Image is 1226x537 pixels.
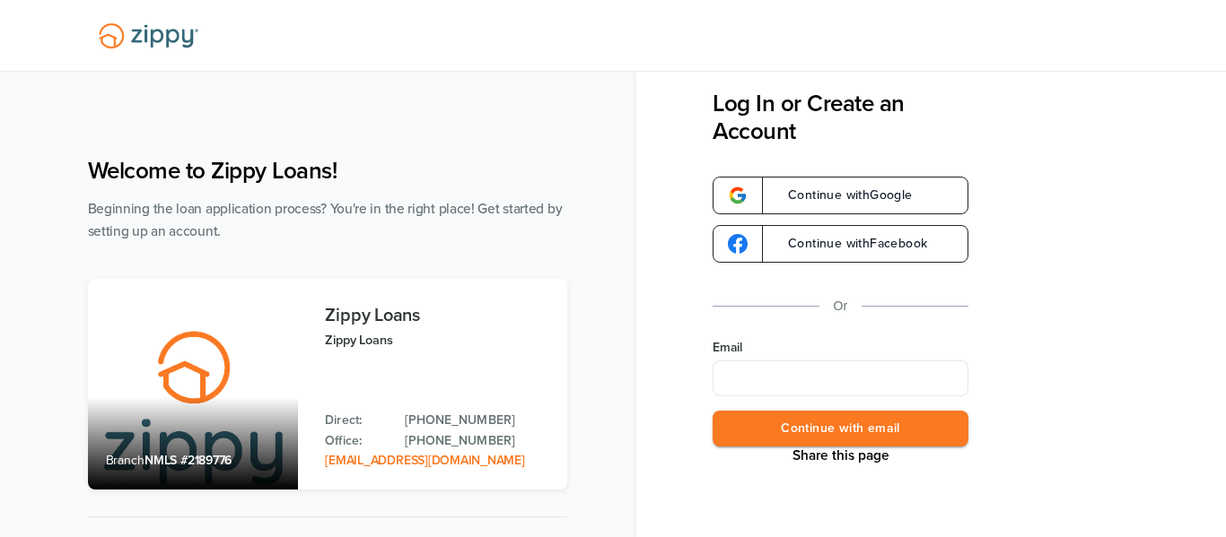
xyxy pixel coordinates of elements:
[713,225,968,263] a: google-logoContinue withFacebook
[405,411,548,430] a: Direct Phone: 512-975-2947
[325,453,524,468] a: Email Address: zippyguide@zippymh.com
[728,186,748,205] img: google-logo
[713,339,968,357] label: Email
[325,306,548,325] h3: Zippy Loans
[106,453,145,468] span: Branch
[405,431,548,451] a: Office Phone: 512-975-2947
[713,177,968,214] a: google-logoContinue withGoogle
[88,15,209,56] img: Lender Logo
[834,295,848,317] p: Or
[144,453,232,468] span: NMLS #2189776
[88,157,567,185] h1: Welcome to Zippy Loans!
[713,90,968,145] h3: Log In or Create an Account
[325,330,548,351] p: Zippy Loans
[770,238,927,250] span: Continue with Facebook
[770,189,913,202] span: Continue with Google
[728,234,748,254] img: google-logo
[88,201,563,239] span: Beginning the loan application process? You're in the right place! Get started by setting up an a...
[713,360,968,396] input: Email Address
[325,431,387,451] p: Office:
[325,411,387,430] p: Direct:
[713,411,968,447] button: Continue with email
[787,446,895,464] button: Share This Page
